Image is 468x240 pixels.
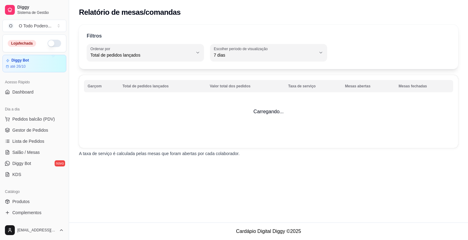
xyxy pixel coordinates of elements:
a: Gestor de Pedidos [2,125,66,135]
a: Lista de Pedidos [2,136,66,146]
span: Gestor de Pedidos [12,127,48,133]
span: KDS [12,171,21,178]
button: Alterar Status [48,40,61,47]
span: [EMAIL_ADDRESS][DOMAIN_NAME] [17,228,56,233]
span: 7 dias [214,52,316,58]
button: Pedidos balcão (PDV) [2,114,66,124]
span: Lista de Pedidos [12,138,44,144]
footer: Cardápio Digital Diggy © 2025 [69,222,468,240]
span: Produtos [12,198,30,205]
a: Produtos [2,197,66,206]
a: DiggySistema de Gestão [2,2,66,17]
p: A taxa de serviço é calculada pelas mesas que foram abertas por cada colaborador. [79,150,458,157]
h2: Relatório de mesas/comandas [79,7,180,17]
span: Salão / Mesas [12,149,40,155]
span: Diggy Bot [12,160,31,166]
article: Diggy Bot [11,58,29,63]
div: Dia a dia [2,104,66,114]
a: KDS [2,170,66,179]
label: Escolher período de visualização [214,46,270,51]
p: Filtros [87,32,102,40]
div: O Todo Podero ... [19,23,52,29]
article: até 26/10 [10,64,26,69]
button: [EMAIL_ADDRESS][DOMAIN_NAME] [2,223,66,238]
div: Loja fechada [8,40,36,47]
span: Sistema de Gestão [17,10,64,15]
span: Total de pedidos lançados [90,52,193,58]
div: Acesso Rápido [2,77,66,87]
div: Catálogo [2,187,66,197]
td: Carregando... [79,75,458,148]
button: Ordenar porTotal de pedidos lançados [87,44,204,61]
span: Dashboard [12,89,34,95]
span: Pedidos balcão (PDV) [12,116,55,122]
a: Salão / Mesas [2,147,66,157]
a: Diggy Botnovo [2,158,66,168]
a: Complementos [2,208,66,218]
label: Ordenar por [90,46,112,51]
button: Escolher período de visualização7 dias [210,44,327,61]
span: O [8,23,14,29]
span: Diggy [17,5,64,10]
span: Complementos [12,210,41,216]
a: Diggy Botaté 26/10 [2,55,66,72]
button: Select a team [2,20,66,32]
a: Dashboard [2,87,66,97]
